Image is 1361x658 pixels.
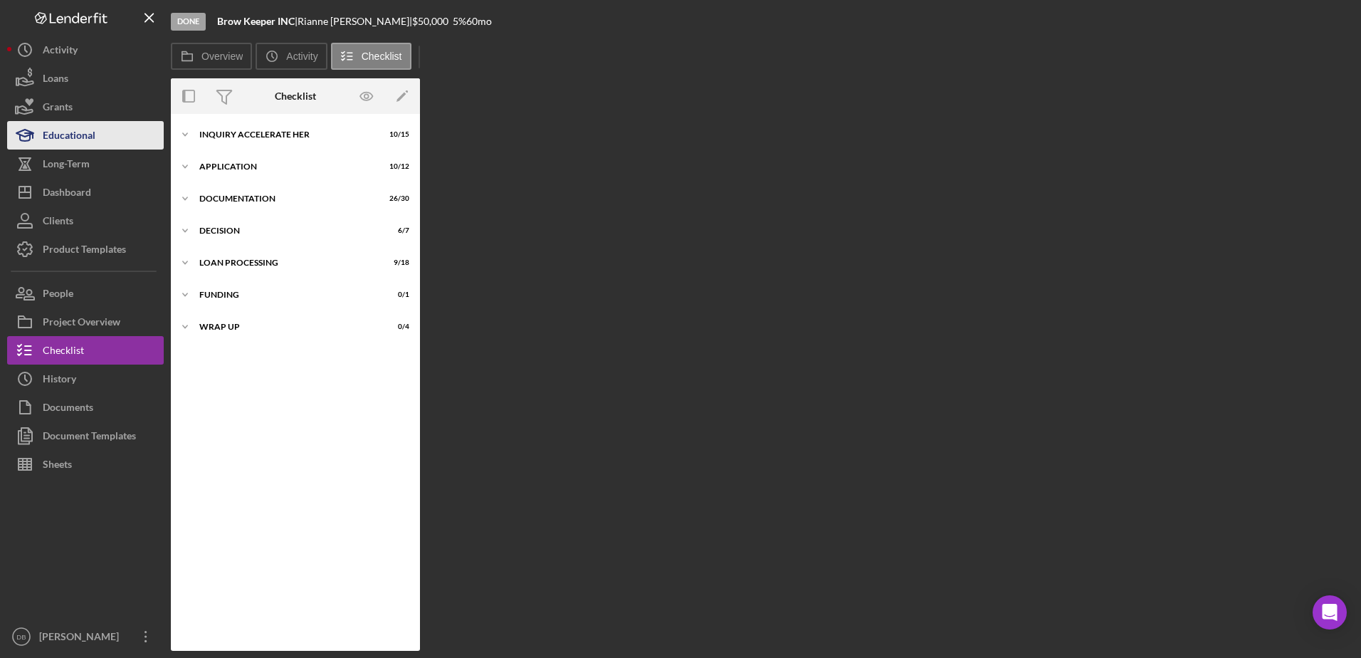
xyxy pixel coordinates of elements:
div: Sheets [43,450,72,482]
div: Documents [43,393,93,425]
div: 60 mo [466,16,492,27]
button: Project Overview [7,308,164,336]
div: Long-Term [43,150,90,182]
div: Checklist [275,90,316,102]
button: Clients [7,207,164,235]
button: Product Templates [7,235,164,263]
div: 6 / 7 [384,226,409,235]
div: 5 % [453,16,466,27]
label: Activity [286,51,317,62]
button: Sheets [7,450,164,479]
div: Checklist [43,336,84,368]
div: Inquiry Accelerate Her [199,130,374,139]
div: Educational [43,121,95,153]
div: Loans [43,64,68,96]
div: Clients [43,207,73,239]
div: Wrap up [199,323,374,331]
div: Activity [43,36,78,68]
div: Documentation [199,194,374,203]
button: Educational [7,121,164,150]
div: Rianne [PERSON_NAME] | [298,16,412,27]
div: | [217,16,298,27]
div: Product Templates [43,235,126,267]
div: 26 / 30 [384,194,409,203]
div: 10 / 15 [384,130,409,139]
div: People [43,279,73,311]
text: DB [16,633,26,641]
label: Overview [201,51,243,62]
div: Funding [199,291,374,299]
div: [PERSON_NAME] [36,622,128,654]
button: Activity [256,43,327,70]
button: Overview [171,43,252,70]
button: Dashboard [7,178,164,207]
button: Document Templates [7,422,164,450]
button: Loans [7,64,164,93]
div: 0 / 1 [384,291,409,299]
button: Activity [7,36,164,64]
button: People [7,279,164,308]
label: Checklist [362,51,402,62]
button: Checklist [331,43,411,70]
div: Decision [199,226,374,235]
div: Application [199,162,374,171]
button: Checklist [7,336,164,365]
button: History [7,365,164,393]
div: 0 / 4 [384,323,409,331]
div: Project Overview [43,308,120,340]
div: Dashboard [43,178,91,210]
div: History [43,365,76,397]
div: $50,000 [412,16,453,27]
div: 10 / 12 [384,162,409,171]
button: DB[PERSON_NAME] [7,622,164,651]
div: 9 / 18 [384,258,409,267]
b: Brow Keeper INC [217,15,295,27]
div: Open Intercom Messenger [1313,595,1347,630]
button: Long-Term [7,150,164,178]
div: Loan Processing [199,258,374,267]
div: Done [171,13,206,31]
button: Documents [7,393,164,422]
div: Document Templates [43,422,136,454]
div: Grants [43,93,73,125]
button: Grants [7,93,164,121]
